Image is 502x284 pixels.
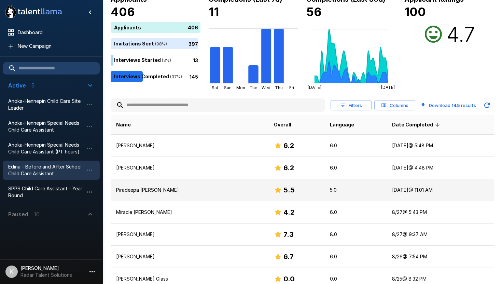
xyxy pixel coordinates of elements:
tspan: Fri [289,85,294,90]
p: 0.0 [330,275,381,282]
span: Overall [274,121,291,129]
td: [DATE] @ 5:48 PM [387,135,494,157]
p: 6.0 [330,253,381,260]
h2: 4.7 [446,22,475,46]
p: Miracle [PERSON_NAME] [116,209,263,216]
b: 145 [451,103,460,108]
button: Updated Today - 7:08 AM [480,98,494,112]
tspan: [DATE] [308,85,321,90]
h6: 4.2 [283,207,294,218]
button: Filters [331,100,372,111]
span: Name [116,121,131,129]
p: 6.0 [330,209,381,216]
p: 5.0 [330,187,381,193]
p: Piradeepa [PERSON_NAME] [116,187,263,193]
h6: 6.7 [283,251,294,262]
tspan: Thu [275,85,283,90]
p: [PERSON_NAME] [116,253,263,260]
button: Download 145 results [418,98,479,112]
p: 397 [189,40,198,47]
p: [PERSON_NAME] [116,164,263,171]
h6: 6.2 [283,140,294,151]
tspan: Mon [236,85,245,90]
span: Date Completed [392,121,442,129]
p: 406 [188,24,198,31]
span: Language [330,121,354,129]
td: 8/27 @ 5:43 PM [387,201,494,224]
h6: 7.3 [283,229,294,240]
td: 8/27 @ 9:37 AM [387,224,494,246]
h6: 6.2 [283,162,294,173]
p: [PERSON_NAME] [116,231,263,238]
h6: 5.5 [283,185,295,195]
p: 8.0 [330,231,381,238]
td: [DATE] @ 4:48 PM [387,157,494,179]
tspan: Sat [212,85,218,90]
tspan: Tue [250,85,257,90]
tspan: [DATE] [381,85,395,90]
p: [PERSON_NAME] [116,142,263,149]
p: [PERSON_NAME] Glass [116,275,263,282]
b: 11 [209,5,219,19]
button: Columns [374,100,415,111]
b: 56 [306,5,322,19]
b: 406 [111,5,135,19]
b: 100 [404,5,426,19]
td: [DATE] @ 11:01 AM [387,179,494,201]
p: 6.0 [330,142,381,149]
p: 13 [193,56,198,64]
td: 8/26 @ 7:54 PM [387,246,494,268]
tspan: Sun [224,85,232,90]
tspan: Wed [262,85,270,90]
p: 6.0 [330,164,381,171]
p: 145 [190,73,198,80]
